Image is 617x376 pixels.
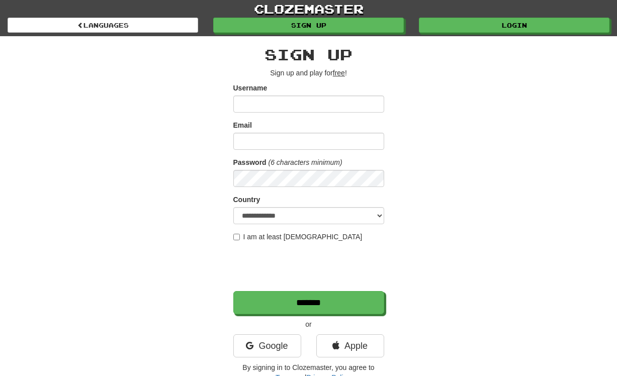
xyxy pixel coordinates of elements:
iframe: reCAPTCHA [233,247,386,286]
h2: Sign up [233,46,384,63]
a: Google [233,334,301,357]
em: (6 characters minimum) [269,158,342,166]
input: I am at least [DEMOGRAPHIC_DATA] [233,234,240,240]
p: Sign up and play for ! [233,68,384,78]
a: Languages [8,18,198,33]
p: or [233,319,384,329]
label: Country [233,195,260,205]
a: Apple [316,334,384,357]
a: Sign up [213,18,404,33]
label: Password [233,157,267,167]
a: Login [419,18,609,33]
label: Email [233,120,252,130]
label: Username [233,83,268,93]
u: free [333,69,345,77]
label: I am at least [DEMOGRAPHIC_DATA] [233,232,363,242]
